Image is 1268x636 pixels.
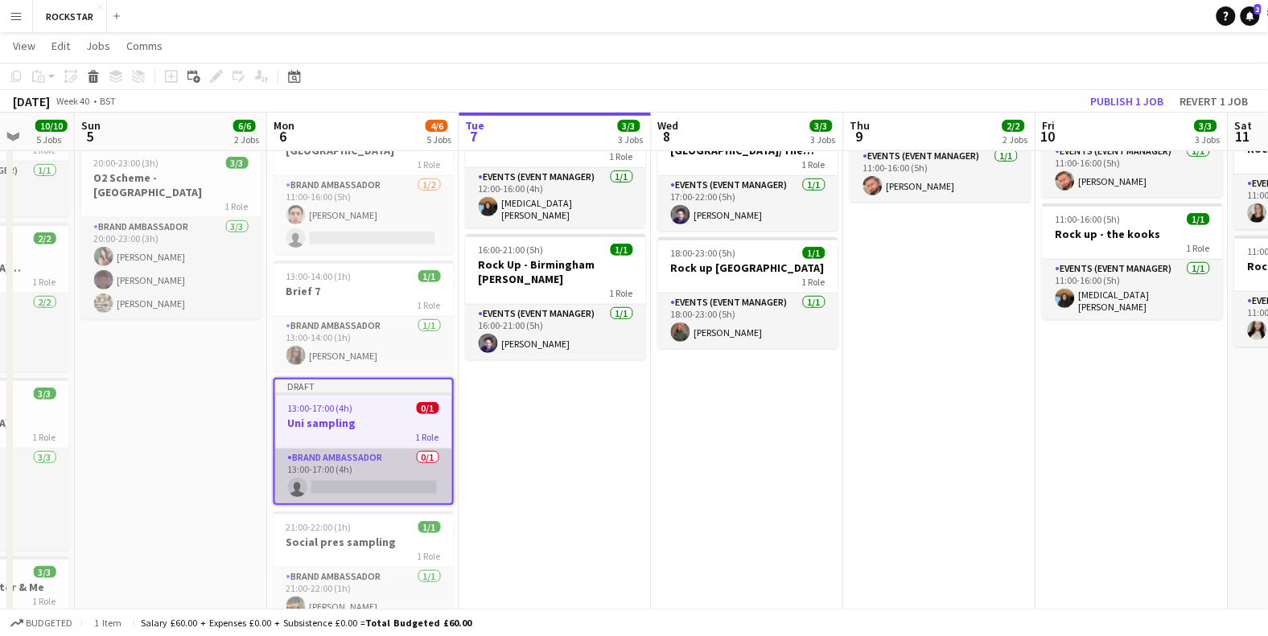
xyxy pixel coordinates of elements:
span: 2/2 [1002,120,1025,132]
span: Fri [1043,118,1056,133]
app-card-role: Events (Event Manager)1/117:00-22:00 (5h)[PERSON_NAME] [658,176,838,231]
div: 3 Jobs [619,133,644,146]
button: Revert 1 job [1174,91,1255,112]
app-job-card: 18:00-23:00 (5h)1/1Rock up [GEOGRAPHIC_DATA]1 RoleEvents (Event Manager)1/118:00-23:00 (5h)[PERSO... [658,237,838,348]
span: Tue [466,118,485,133]
span: 1 Role [33,276,56,288]
span: 13:00-17:00 (4h) [288,402,353,414]
a: View [6,35,42,56]
app-card-role: Events (Event Manager)1/111:00-16:00 (5h)[PERSON_NAME] [850,147,1031,202]
span: Sun [81,118,101,133]
div: 3 Jobs [811,133,836,146]
span: 1 item [89,617,127,629]
span: 3/3 [618,120,640,132]
app-job-card: 11:00-16:00 (5h)1/1Rock up - the kooks1 RoleEvents (Event Manager)1/111:00-16:00 (5h)[MEDICAL_DAT... [1043,203,1223,319]
a: Comms [120,35,169,56]
span: 1/1 [418,521,441,533]
span: 1/1 [1188,213,1210,225]
h3: Uni sampling [275,416,452,430]
span: 4/6 [426,120,448,132]
span: Comms [126,39,163,53]
app-card-role: Brand Ambassador1/113:00-14:00 (1h)[PERSON_NAME] [274,317,454,371]
app-card-role: Brand Ambassador1/121:00-22:00 (1h)[PERSON_NAME] [274,568,454,622]
span: 5 [79,127,101,146]
span: Budgeted [26,618,72,629]
span: 8 [656,127,679,146]
span: View [13,39,35,53]
div: 2 Jobs [1003,133,1028,146]
span: Week 40 [53,95,93,107]
app-job-card: In progress12:00-16:00 (4h)1/1Rock up - Gaga Manchester1 RoleEvents (Event Manager)1/112:00-16:00... [466,99,646,228]
span: 21:00-22:00 (1h) [286,521,352,533]
app-job-card: 21:00-22:00 (1h)1/1Social pres sampling1 RoleBrand Ambassador1/121:00-22:00 (1h)[PERSON_NAME] [274,511,454,622]
span: 1 Role [33,431,56,443]
app-card-role: Events (Event Manager)1/118:00-23:00 (5h)[PERSON_NAME] [658,293,838,348]
app-card-role: Events (Event Manager)1/112:00-16:00 (4h)[MEDICAL_DATA][PERSON_NAME] [466,168,646,228]
a: 2 [1241,6,1260,26]
span: 1 Role [610,150,633,162]
div: [DATE] [13,93,50,109]
span: 1/1 [803,247,825,259]
a: Edit [45,35,76,56]
span: 1 Role [802,158,825,170]
app-job-card: Draft13:00-17:00 (4h)0/1Uni sampling1 RoleBrand Ambassador0/113:00-17:00 (4h) [274,378,454,505]
span: 1 Role [610,287,633,299]
span: 20:00-23:00 (3h) [94,157,159,169]
app-card-role: Events (Event Manager)1/116:00-21:00 (5h)[PERSON_NAME] [466,305,646,359]
button: Publish 1 job [1085,91,1171,112]
app-card-role: Events (Event Manager)1/111:00-16:00 (5h)[MEDICAL_DATA][PERSON_NAME] [1043,260,1223,319]
span: 16:00-21:00 (5h) [479,244,544,256]
a: Jobs [80,35,117,56]
span: 1 Role [802,276,825,288]
span: Total Budgeted £60.00 [365,617,471,629]
span: 6/6 [233,120,256,132]
span: 10/10 [35,120,68,132]
app-card-role: Brand Ambassador0/113:00-17:00 (4h) [275,449,452,503]
span: 1 Role [1187,242,1210,254]
div: 2 Jobs [234,133,259,146]
h3: Rock Up - Birmingham [PERSON_NAME] [466,257,646,286]
span: 3/3 [34,388,56,400]
app-job-card: 13:00-14:00 (1h)1/1Brief 71 RoleBrand Ambassador1/113:00-14:00 (1h)[PERSON_NAME] [274,261,454,371]
span: 2 [1254,4,1262,14]
h3: Social pres sampling [274,535,454,549]
h3: O2 Scheme - [GEOGRAPHIC_DATA] [81,170,261,199]
span: 1/1 [611,244,633,256]
span: 1 Role [418,158,441,170]
div: 5 Jobs [36,133,67,146]
span: 3/3 [1195,120,1217,132]
span: 13:00-14:00 (1h) [286,270,352,282]
span: Sat [1235,118,1253,133]
h3: Rock up - the kooks [1043,227,1223,241]
span: 0/1 [417,402,439,414]
div: Salary £60.00 + Expenses £0.00 + Subsistence £0.00 = [141,617,471,629]
app-job-card: 17:00-22:00 (5h)1/1Rock Up - [GEOGRAPHIC_DATA]/The Kooks1 RoleEvents (Event Manager)1/117:00-22:0... [658,105,838,231]
span: 3/3 [34,566,56,578]
span: Edit [51,39,70,53]
app-card-role: Brand Ambassador1/211:00-16:00 (5h)[PERSON_NAME] [274,176,454,254]
span: 3/3 [810,120,833,132]
span: 10 [1040,127,1056,146]
div: 5 Jobs [426,133,451,146]
h3: Rock up [GEOGRAPHIC_DATA] [658,261,838,275]
span: Mon [274,118,294,133]
span: 9 [848,127,871,146]
span: 11:00-16:00 (5h) [1056,213,1121,225]
button: Budgeted [8,614,75,632]
span: 1 Role [418,550,441,562]
span: 7 [463,127,485,146]
div: Draft [275,380,452,392]
app-card-role: Events (Event Manager)1/111:00-16:00 (5h)[PERSON_NAME] [1043,142,1223,197]
app-job-card: 20:00-23:00 (3h)3/3O2 Scheme - [GEOGRAPHIC_DATA]1 RoleBrand Ambassador3/320:00-23:00 (3h)[PERSON_... [81,147,261,319]
span: 6 [271,127,294,146]
app-job-card: 16:00-21:00 (5h)1/1Rock Up - Birmingham [PERSON_NAME]1 RoleEvents (Event Manager)1/116:00-21:00 (... [466,234,646,359]
div: 3 Jobs [1196,133,1221,146]
span: 1 Role [33,595,56,607]
app-card-role: Brand Ambassador3/320:00-23:00 (3h)[PERSON_NAME][PERSON_NAME][PERSON_NAME] [81,218,261,319]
